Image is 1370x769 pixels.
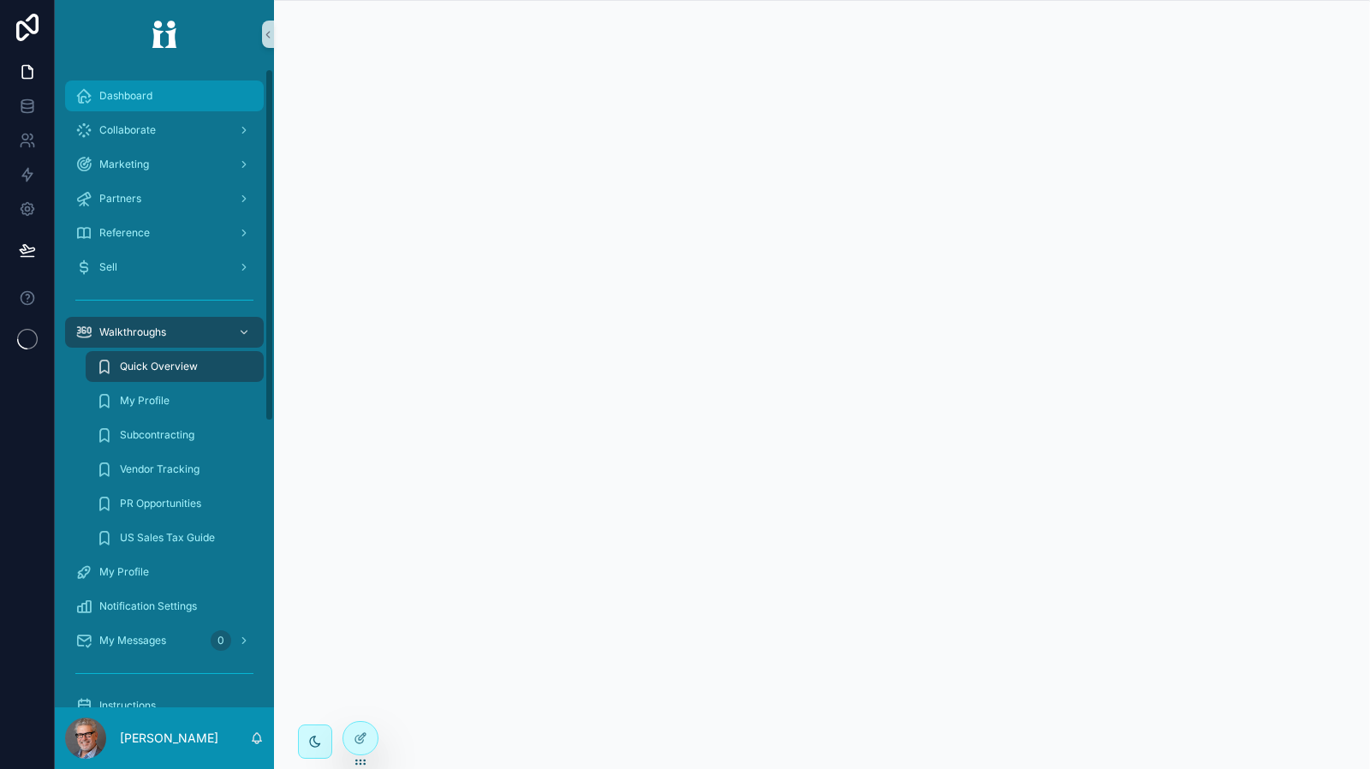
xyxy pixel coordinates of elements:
p: [PERSON_NAME] [120,730,218,747]
span: Walkthroughs [99,325,166,339]
a: Reference [65,218,264,248]
a: Subcontracting [86,420,264,450]
a: PR Opportunities [86,488,264,519]
span: Sell [99,260,117,274]
span: Marketing [99,158,149,171]
span: Vendor Tracking [120,462,200,476]
span: Collaborate [99,123,156,137]
span: Reference [99,226,150,240]
div: 0 [211,630,231,651]
a: My Messages0 [65,625,264,656]
span: Partners [99,192,141,206]
a: Partners [65,183,264,214]
a: Walkthroughs [65,317,264,348]
span: Instructions [99,699,156,712]
a: Marketing [65,149,264,180]
span: PR Opportunities [120,497,201,510]
img: App logo [140,21,188,48]
a: Instructions [65,690,264,721]
span: US Sales Tax Guide [120,531,215,545]
a: Dashboard [65,80,264,111]
span: My Profile [99,565,149,579]
a: My Profile [65,557,264,587]
span: My Messages [99,634,166,647]
div: scrollable content [55,69,274,707]
a: Vendor Tracking [86,454,264,485]
a: Sell [65,252,264,283]
span: Subcontracting [120,428,194,442]
a: Collaborate [65,115,264,146]
span: My Profile [120,394,170,408]
span: Dashboard [99,89,152,103]
a: US Sales Tax Guide [86,522,264,553]
a: Notification Settings [65,591,264,622]
span: Notification Settings [99,599,197,613]
a: My Profile [86,385,264,416]
span: Quick Overview [120,360,198,373]
a: Quick Overview [86,351,264,382]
